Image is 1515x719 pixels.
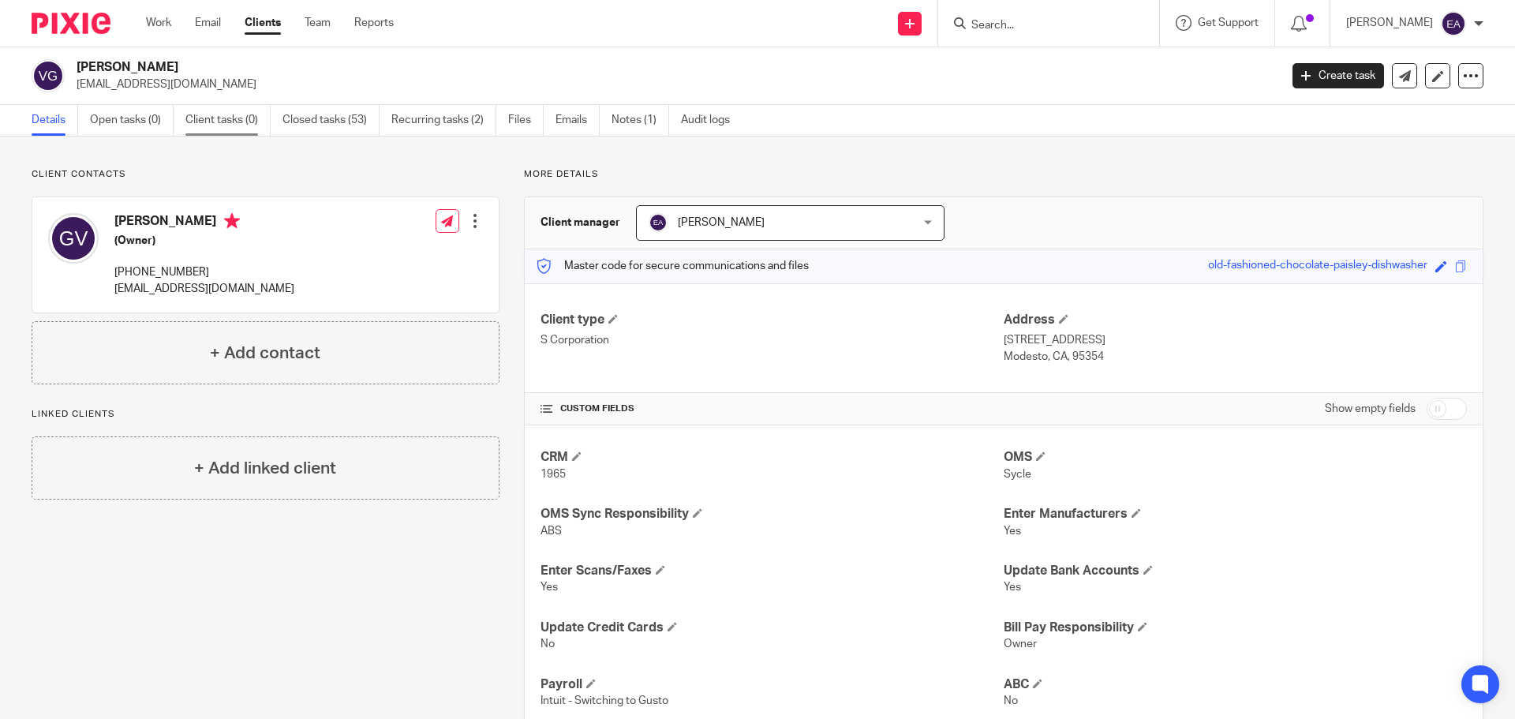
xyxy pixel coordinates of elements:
p: More details [524,168,1483,181]
h4: [PERSON_NAME] [114,213,294,233]
span: No [541,638,555,650]
i: Primary [224,213,240,229]
h4: Address [1004,312,1467,328]
h4: ABC [1004,676,1467,693]
img: svg%3E [48,213,99,264]
h4: Enter Manufacturers [1004,506,1467,522]
h4: Bill Pay Responsibility [1004,620,1467,636]
a: Client tasks (0) [185,105,271,136]
h4: CUSTOM FIELDS [541,403,1004,415]
a: Email [195,15,221,31]
span: Yes [541,582,558,593]
span: Yes [1004,582,1021,593]
a: Open tasks (0) [90,105,174,136]
p: [EMAIL_ADDRESS][DOMAIN_NAME] [77,77,1269,92]
h4: + Add linked client [194,456,336,481]
span: [PERSON_NAME] [678,217,765,228]
a: Work [146,15,171,31]
p: Modesto, CA, 95354 [1004,349,1467,365]
span: Yes [1004,526,1021,537]
img: Pixie [32,13,110,34]
a: Audit logs [681,105,742,136]
a: Closed tasks (53) [282,105,380,136]
h4: Payroll [541,676,1004,693]
span: Get Support [1198,17,1259,28]
a: Emails [555,105,600,136]
img: svg%3E [1441,11,1466,36]
p: [PERSON_NAME] [1346,15,1433,31]
img: svg%3E [32,59,65,92]
p: Linked clients [32,408,499,421]
h4: Update Bank Accounts [1004,563,1467,579]
h4: OMS Sync Responsibility [541,506,1004,522]
span: Sycle [1004,469,1031,480]
p: [PHONE_NUMBER] [114,264,294,280]
p: [STREET_ADDRESS] [1004,332,1467,348]
div: old-fashioned-chocolate-paisley-dishwasher [1208,257,1427,275]
span: ABS [541,526,562,537]
a: Clients [245,15,281,31]
h4: CRM [541,449,1004,466]
a: Reports [354,15,394,31]
h4: + Add contact [210,341,320,365]
span: 1965 [541,469,566,480]
p: [EMAIL_ADDRESS][DOMAIN_NAME] [114,281,294,297]
p: Client contacts [32,168,499,181]
h4: Client type [541,312,1004,328]
p: S Corporation [541,332,1004,348]
span: Owner [1004,638,1037,650]
h3: Client manager [541,215,620,230]
a: Create task [1292,63,1384,88]
a: Details [32,105,78,136]
img: svg%3E [649,213,668,232]
h2: [PERSON_NAME] [77,59,1031,76]
a: Notes (1) [612,105,669,136]
a: Files [508,105,544,136]
h5: (Owner) [114,233,294,249]
p: Master code for secure communications and files [537,258,809,274]
a: Recurring tasks (2) [391,105,496,136]
h4: OMS [1004,449,1467,466]
span: Intuit - Switching to Gusto [541,695,668,706]
h4: Enter Scans/Faxes [541,563,1004,579]
label: Show empty fields [1325,401,1416,417]
input: Search [970,19,1112,33]
h4: Update Credit Cards [541,620,1004,636]
span: No [1004,695,1018,706]
a: Team [305,15,331,31]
